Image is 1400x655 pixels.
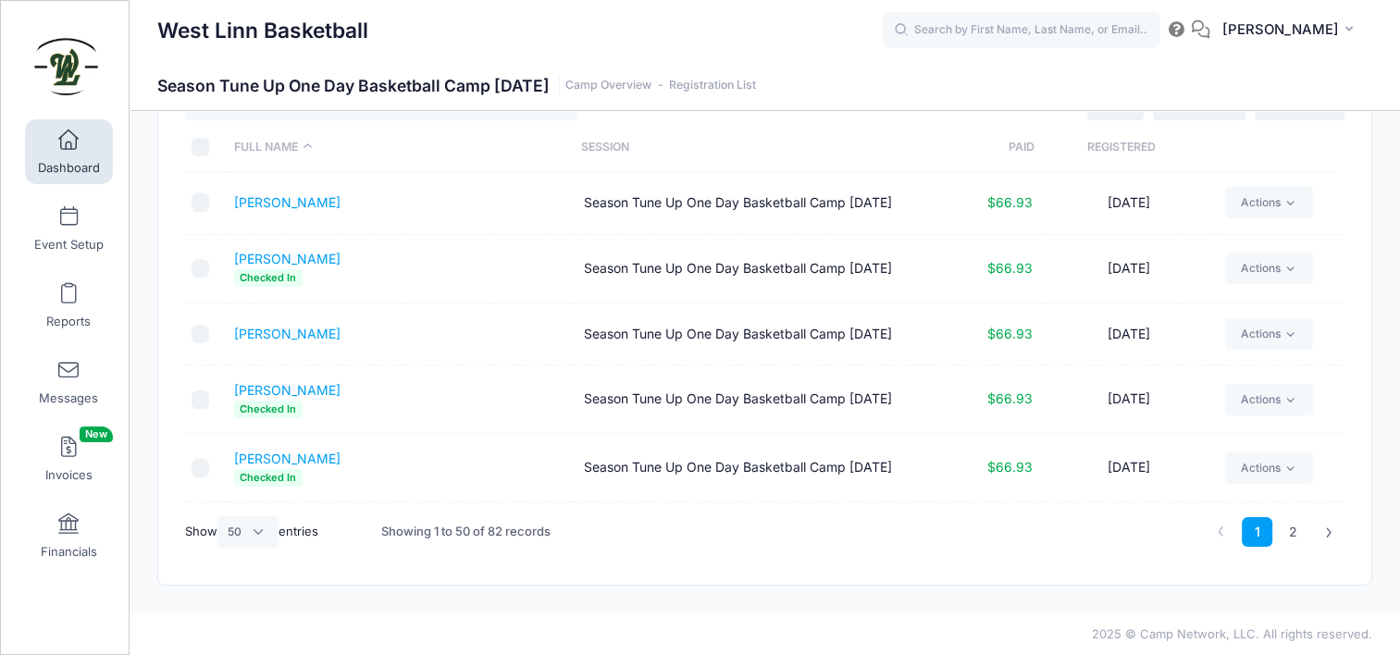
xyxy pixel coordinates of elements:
[45,467,93,483] span: Invoices
[1278,517,1308,548] a: 2
[46,314,91,329] span: Reports
[575,434,924,502] td: Season Tune Up One Day Basketball Camp [DATE]
[986,459,1032,475] span: $66.93
[225,123,572,172] th: Full Name: activate to sort column descending
[217,516,279,548] select: Showentries
[1041,303,1216,366] td: [DATE]
[234,251,341,266] a: [PERSON_NAME]
[986,260,1032,276] span: $66.93
[883,12,1160,49] input: Search by First Name, Last Name, or Email...
[1210,9,1372,52] button: [PERSON_NAME]
[25,503,113,568] a: Financials
[565,79,651,93] a: Camp Overview
[38,160,100,176] span: Dashboard
[1092,626,1372,641] span: 2025 © Camp Network, LLC. All rights reserved.
[234,194,341,210] a: [PERSON_NAME]
[1225,187,1313,218] a: Actions
[986,326,1032,341] span: $66.93
[234,326,341,341] a: [PERSON_NAME]
[25,426,113,491] a: InvoicesNew
[381,511,551,553] div: Showing 1 to 50 of 82 records
[575,365,924,434] td: Season Tune Up One Day Basketball Camp [DATE]
[34,237,104,253] span: Event Setup
[1222,19,1339,40] span: [PERSON_NAME]
[157,76,756,95] h1: Season Tune Up One Day Basketball Camp [DATE]
[80,426,113,442] span: New
[25,273,113,338] a: Reports
[1041,434,1216,502] td: [DATE]
[1041,365,1216,434] td: [DATE]
[157,9,368,52] h1: West Linn Basketball
[986,390,1032,406] span: $66.93
[234,269,303,287] span: Checked In
[25,350,113,414] a: Messages
[1242,517,1272,548] a: 1
[1,19,130,107] a: West Linn Basketball
[575,303,924,366] td: Season Tune Up One Day Basketball Camp [DATE]
[1225,253,1313,284] a: Actions
[25,196,113,261] a: Event Setup
[41,544,97,560] span: Financials
[575,502,924,571] td: Season Tune Up One Day Basketball Camp [DATE]
[1225,452,1313,484] a: Actions
[1225,318,1313,350] a: Actions
[986,194,1032,210] span: $66.93
[234,382,341,398] a: [PERSON_NAME]
[1035,123,1208,172] th: Registered: activate to sort column ascending
[234,451,341,466] a: [PERSON_NAME]
[234,469,303,487] span: Checked In
[39,390,98,406] span: Messages
[234,401,303,418] span: Checked In
[669,79,756,93] a: Registration List
[575,235,924,303] td: Season Tune Up One Day Basketball Camp [DATE]
[31,29,101,98] img: West Linn Basketball
[572,123,919,172] th: Session: activate to sort column ascending
[185,516,318,548] label: Show entries
[1225,384,1313,415] a: Actions
[25,119,113,184] a: Dashboard
[919,123,1035,172] th: Paid: activate to sort column ascending
[1041,235,1216,303] td: [DATE]
[1041,502,1216,571] td: [DATE]
[1041,172,1216,235] td: [DATE]
[575,172,924,235] td: Season Tune Up One Day Basketball Camp [DATE]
